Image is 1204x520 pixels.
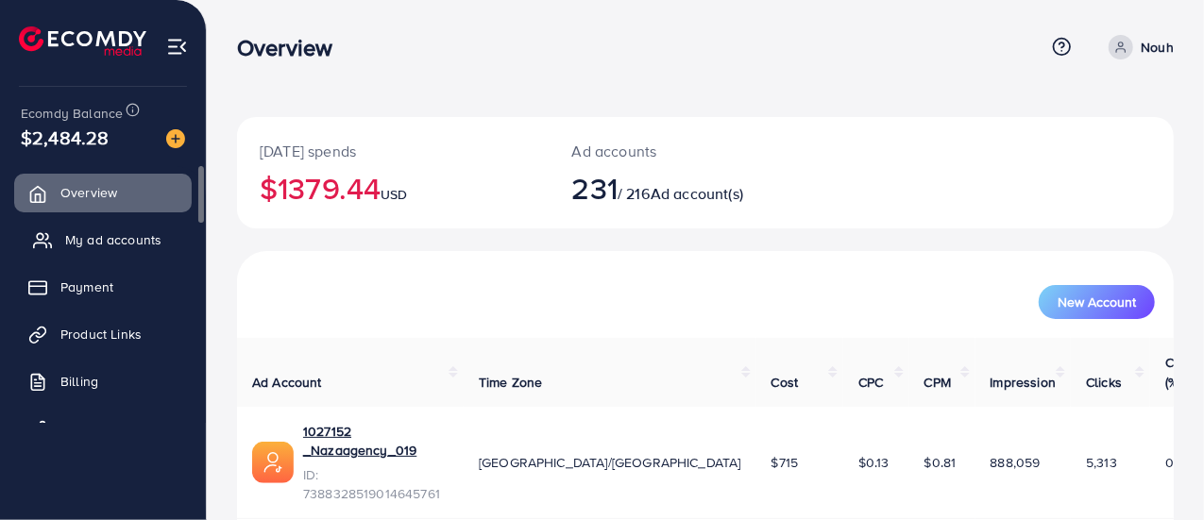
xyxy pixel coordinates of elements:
span: Cost [772,373,799,392]
span: USD [381,185,407,204]
a: Product Links [14,315,192,353]
span: Overview [60,183,117,202]
img: ic-ads-acc.e4c84228.svg [252,442,294,483]
span: 5,313 [1086,453,1117,472]
button: New Account [1039,285,1155,319]
span: Payment [60,277,113,296]
img: menu [166,36,188,58]
span: New Account [1058,295,1136,309]
h2: / 216 [572,170,761,206]
span: Ad account(s) [651,183,743,204]
span: 231 [572,166,618,210]
a: Affiliate Program [14,410,192,447]
span: Billing [60,372,98,391]
a: My ad accounts [14,221,192,259]
p: Ad accounts [572,140,761,162]
span: $2,484.28 [21,124,109,151]
a: Billing [14,362,192,400]
span: Time Zone [479,373,542,392]
span: $0.13 [858,453,890,472]
a: 1027152 _Nazaagency_019 [303,422,449,461]
h2: $1379.44 [260,170,527,206]
img: logo [19,26,146,56]
span: Affiliate Program [60,419,161,438]
iframe: Chat [1124,435,1190,506]
span: 888,059 [991,453,1041,472]
span: $0.81 [924,453,957,472]
span: CPC [858,373,883,392]
a: Overview [14,174,192,211]
p: [DATE] spends [260,140,527,162]
span: Impression [991,373,1057,392]
span: [GEOGRAPHIC_DATA]/[GEOGRAPHIC_DATA] [479,453,741,472]
img: image [166,129,185,148]
span: $715 [772,453,799,472]
p: Nouh [1141,36,1174,59]
span: My ad accounts [65,230,161,249]
a: Payment [14,268,192,306]
a: Nouh [1101,35,1174,59]
span: ID: 7388328519014645761 [303,465,449,504]
span: Clicks [1086,373,1122,392]
span: CTR (%) [1165,353,1190,391]
h3: Overview [237,34,348,61]
span: Ad Account [252,373,322,392]
span: Product Links [60,325,142,344]
span: Ecomdy Balance [21,104,123,123]
span: CPM [924,373,951,392]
